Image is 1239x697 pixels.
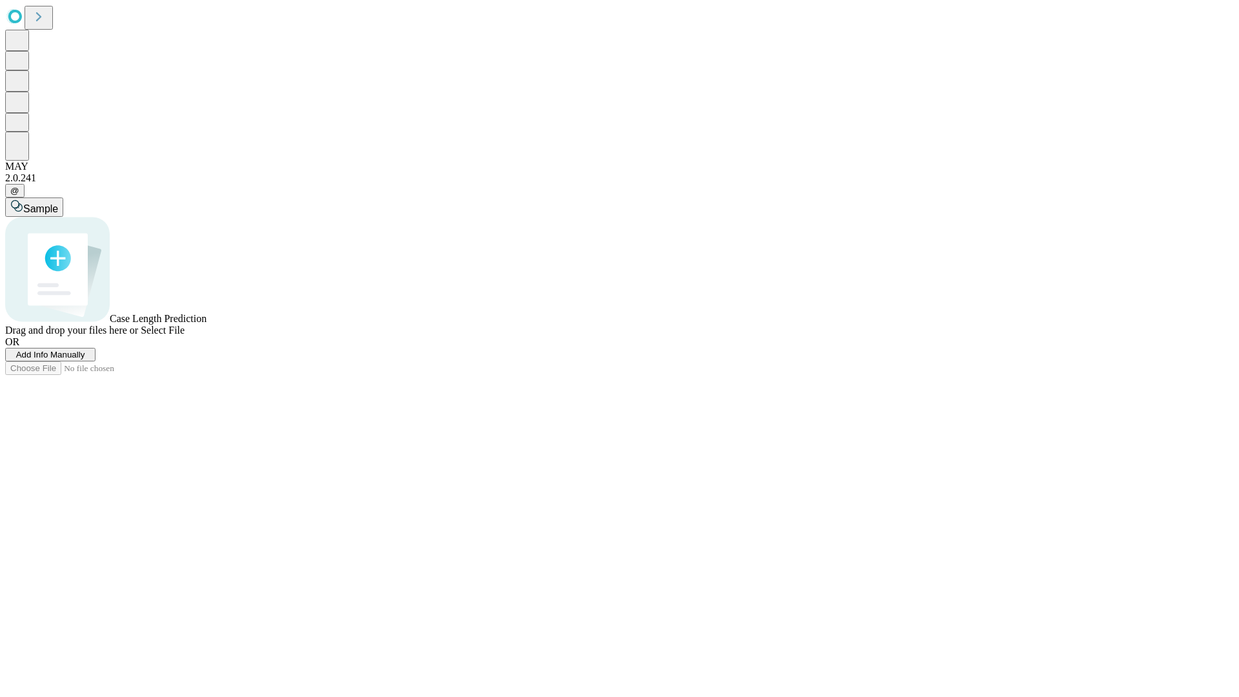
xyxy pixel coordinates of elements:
button: Sample [5,197,63,217]
div: MAY [5,161,1234,172]
div: 2.0.241 [5,172,1234,184]
button: Add Info Manually [5,348,96,361]
span: Drag and drop your files here or [5,325,138,336]
button: @ [5,184,25,197]
span: Case Length Prediction [110,313,206,324]
span: Sample [23,203,58,214]
span: OR [5,336,19,347]
span: @ [10,186,19,196]
span: Add Info Manually [16,350,85,359]
span: Select File [141,325,185,336]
